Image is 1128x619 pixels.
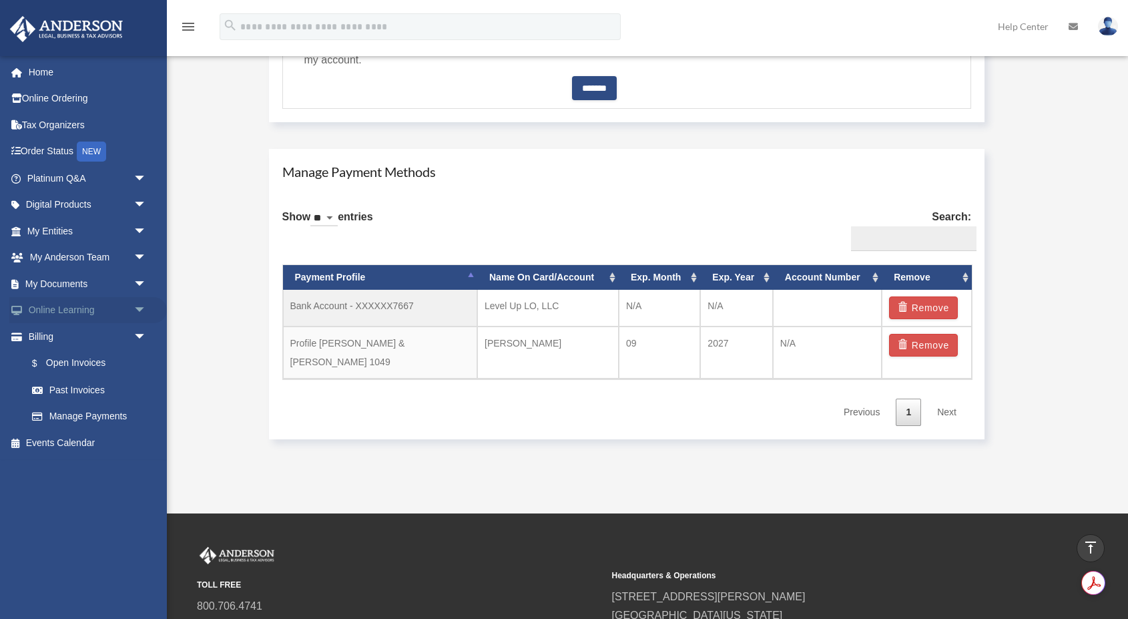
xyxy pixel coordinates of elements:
[612,591,806,602] a: [STREET_ADDRESS][PERSON_NAME]
[9,244,167,271] a: My Anderson Teamarrow_drop_down
[9,85,167,112] a: Online Ordering
[19,403,160,430] a: Manage Payments
[477,290,619,327] td: Level Up LO, LLC
[612,569,1018,583] small: Headquarters & Operations
[9,429,167,456] a: Events Calendar
[773,265,882,290] th: Account Number: activate to sort column ascending
[927,399,966,426] a: Next
[9,165,167,192] a: Platinum Q&Aarrow_drop_down
[180,19,196,35] i: menu
[39,355,46,372] span: $
[133,323,160,351] span: arrow_drop_down
[310,211,338,226] select: Showentries
[133,297,160,325] span: arrow_drop_down
[1098,17,1118,36] img: User Pic
[9,59,167,85] a: Home
[9,323,167,350] a: Billingarrow_drop_down
[851,226,976,252] input: Search:
[133,270,160,298] span: arrow_drop_down
[77,142,106,162] div: NEW
[896,399,921,426] a: 1
[619,265,700,290] th: Exp. Month: activate to sort column ascending
[197,578,603,592] small: TOLL FREE
[9,192,167,218] a: Digital Productsarrow_drop_down
[1083,540,1099,556] i: vertical_align_top
[283,265,478,290] th: Payment Profile: activate to sort column descending
[477,265,619,290] th: Name On Card/Account: activate to sort column ascending
[700,327,773,379] td: 2027
[9,112,167,138] a: Tax Organizers
[133,218,160,245] span: arrow_drop_down
[133,244,160,272] span: arrow_drop_down
[6,16,127,42] img: Anderson Advisors Platinum Portal
[19,350,167,377] a: $Open Invoices
[882,265,972,290] th: Remove: activate to sort column ascending
[9,297,167,324] a: Online Learningarrow_drop_down
[773,327,882,379] td: N/A
[846,208,971,252] label: Search:
[197,547,277,564] img: Anderson Advisors Platinum Portal
[283,327,478,379] td: Profile [PERSON_NAME] & [PERSON_NAME] 1049
[9,138,167,166] a: Order StatusNEW
[133,165,160,192] span: arrow_drop_down
[700,265,773,290] th: Exp. Year: activate to sort column ascending
[889,296,958,319] button: Remove
[133,192,160,219] span: arrow_drop_down
[477,327,619,379] td: [PERSON_NAME]
[9,270,167,297] a: My Documentsarrow_drop_down
[700,290,773,327] td: N/A
[180,23,196,35] a: menu
[619,327,700,379] td: 09
[834,399,890,426] a: Previous
[282,162,972,181] h4: Manage Payment Methods
[283,290,478,327] td: Bank Account - XXXXXX7667
[19,377,167,403] a: Past Invoices
[889,334,958,357] button: Remove
[619,290,700,327] td: N/A
[1077,534,1105,562] a: vertical_align_top
[9,218,167,244] a: My Entitiesarrow_drop_down
[282,208,373,240] label: Show entries
[223,18,238,33] i: search
[197,600,262,612] a: 800.706.4741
